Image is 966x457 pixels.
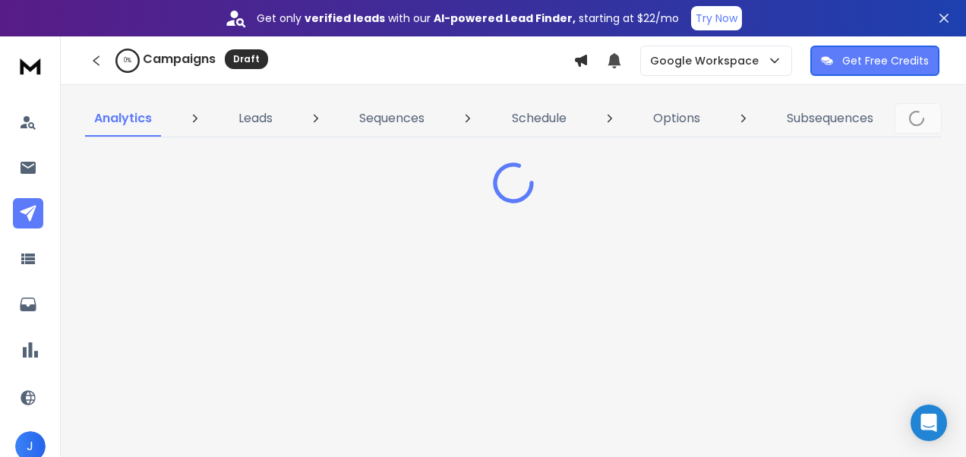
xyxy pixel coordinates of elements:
[350,100,434,137] a: Sequences
[650,53,765,68] p: Google Workspace
[238,109,273,128] p: Leads
[257,11,679,26] p: Get only with our starting at $22/mo
[911,405,947,441] div: Open Intercom Messenger
[124,56,131,65] p: 0 %
[85,100,161,137] a: Analytics
[305,11,385,26] strong: verified leads
[810,46,939,76] button: Get Free Credits
[143,50,216,68] h1: Campaigns
[842,53,929,68] p: Get Free Credits
[696,11,737,26] p: Try Now
[653,109,700,128] p: Options
[644,100,709,137] a: Options
[691,6,742,30] button: Try Now
[15,52,46,80] img: logo
[503,100,576,137] a: Schedule
[512,109,567,128] p: Schedule
[787,109,873,128] p: Subsequences
[359,109,425,128] p: Sequences
[225,49,268,69] div: Draft
[778,100,882,137] a: Subsequences
[94,109,152,128] p: Analytics
[434,11,576,26] strong: AI-powered Lead Finder,
[229,100,282,137] a: Leads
